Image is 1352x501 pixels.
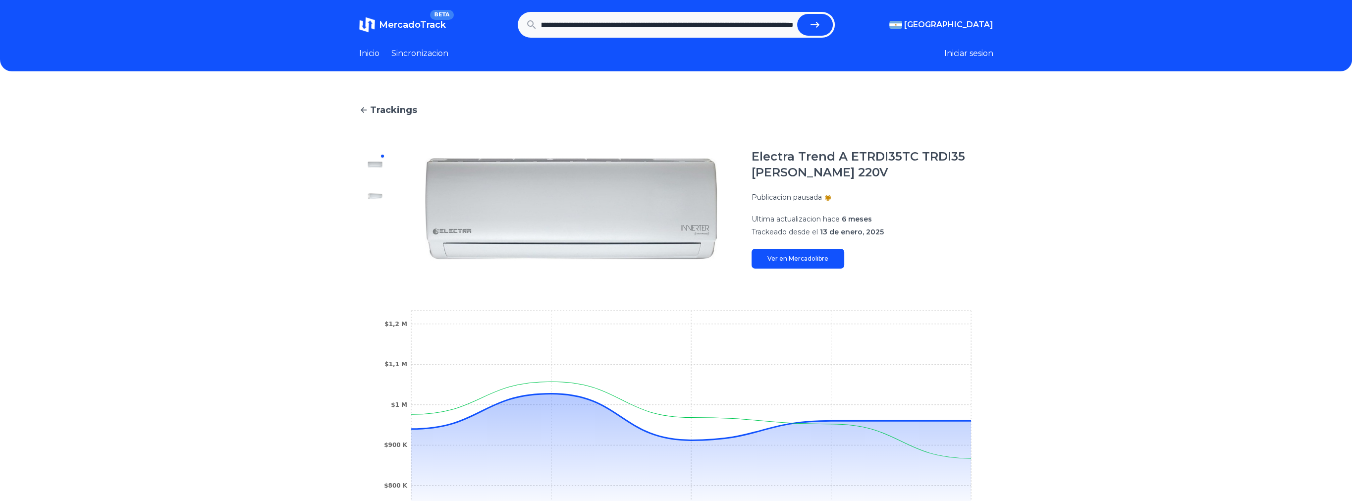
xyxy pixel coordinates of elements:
span: Trackeado desde el [752,227,818,236]
tspan: $1 M [391,401,407,408]
span: Ultima actualizacion hace [752,215,840,223]
button: Iniciar sesion [944,48,993,59]
tspan: $900 K [384,442,408,448]
span: MercadoTrack [379,19,446,30]
p: Publicacion pausada [752,192,822,202]
h1: Electra Trend A ETRDI35TC TRDI35 [PERSON_NAME] 220V [752,149,993,180]
img: MercadoTrack [359,17,375,33]
img: Argentina [889,21,902,29]
tspan: $1,2 M [384,321,407,328]
a: Ver en Mercadolibre [752,249,844,269]
tspan: $800 K [384,482,408,489]
span: [GEOGRAPHIC_DATA] [904,19,993,31]
span: Trackings [370,103,417,117]
a: Trackings [359,103,993,117]
span: BETA [430,10,453,20]
button: [GEOGRAPHIC_DATA] [889,19,993,31]
span: 6 meses [842,215,872,223]
img: Electra Trend A ETRDI35TC TRDI35 Blanco 220V [367,157,383,172]
img: Electra Trend A ETRDI35TC TRDI35 Blanco 220V [367,188,383,204]
a: MercadoTrackBETA [359,17,446,33]
a: Inicio [359,48,379,59]
img: Electra Trend A ETRDI35TC TRDI35 Blanco 220V [411,149,732,269]
span: 13 de enero, 2025 [820,227,884,236]
tspan: $1,1 M [384,361,407,368]
a: Sincronizacion [391,48,448,59]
